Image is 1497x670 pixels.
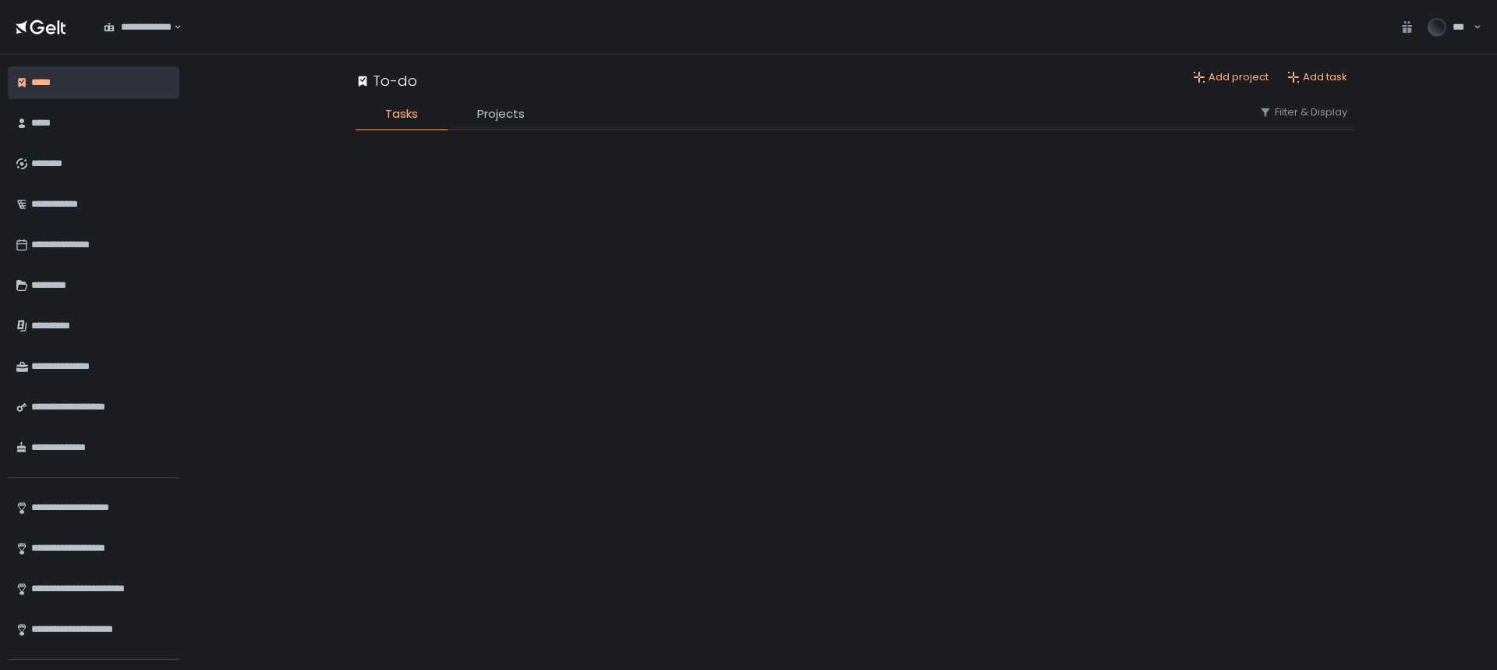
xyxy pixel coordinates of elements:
button: Add project [1193,70,1269,84]
div: Search for option [94,11,182,44]
button: Filter & Display [1259,105,1347,119]
button: Add task [1287,70,1347,84]
span: Projects [477,105,525,123]
div: To-do [356,70,417,91]
span: Tasks [385,105,418,123]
